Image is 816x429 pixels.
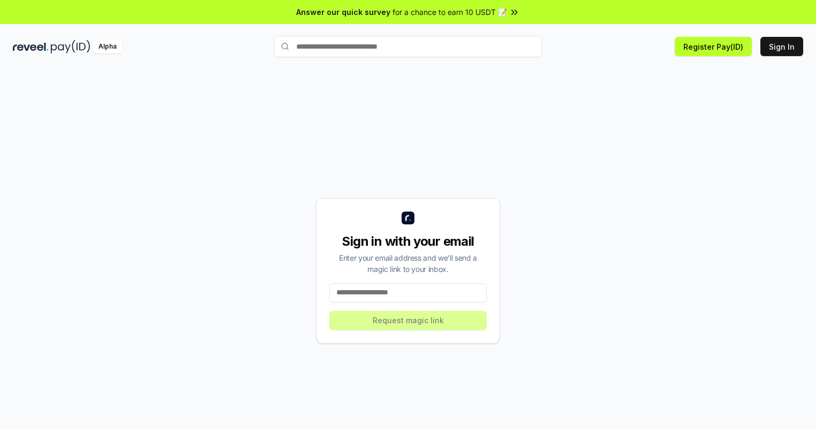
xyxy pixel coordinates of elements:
img: reveel_dark [13,40,49,53]
img: logo_small [402,212,414,224]
div: Alpha [93,40,122,53]
span: for a chance to earn 10 USDT 📝 [392,6,507,18]
span: Answer our quick survey [296,6,390,18]
button: Register Pay(ID) [675,37,752,56]
button: Sign In [760,37,803,56]
div: Enter your email address and we’ll send a magic link to your inbox. [329,252,487,275]
img: pay_id [51,40,90,53]
div: Sign in with your email [329,233,487,250]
